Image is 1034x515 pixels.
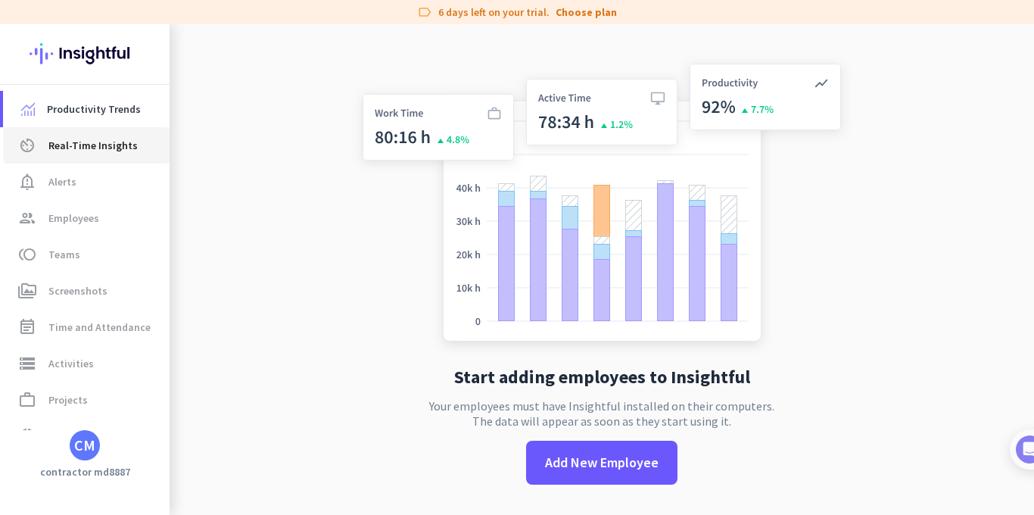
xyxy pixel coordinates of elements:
i: notification_important [18,173,36,191]
img: menu-item [21,102,35,116]
a: menu-itemProductivity Trends [3,91,170,127]
span: Real-Time Insights [48,136,138,154]
i: work_outline [18,391,36,409]
span: Teams [48,245,80,264]
p: Your employees must have Insightful installed on their computers. The data will appear as soon as... [429,398,774,429]
div: CM [74,438,95,453]
span: Screenshots [48,282,107,300]
span: Alerts [48,173,76,191]
a: av_timerReal-Time Insights [3,127,170,164]
i: data_usage [18,427,36,445]
a: data_usageReportsexpand_more [3,418,170,454]
span: Reports [48,427,86,445]
button: Add New Employee [526,441,677,485]
span: Projects [48,391,88,409]
i: group [18,209,36,227]
span: Activities [48,354,94,373]
a: Choose plan [556,5,617,20]
i: perm_media [18,282,36,300]
img: no-search-results [351,55,852,356]
span: Time and Attendance [48,318,151,336]
i: toll [18,245,36,264]
a: groupEmployees [3,200,170,236]
button: expand_more [130,423,157,450]
i: event_note [18,318,36,336]
a: tollTeams [3,236,170,273]
span: Add New Employee [545,453,659,473]
h2: Start adding employees to Insightful [454,368,750,386]
i: storage [18,354,36,373]
a: storageActivities [3,345,170,382]
i: av_timer [18,136,36,154]
img: Insightful logo [30,24,140,83]
a: event_noteTime and Attendance [3,309,170,345]
a: perm_mediaScreenshots [3,273,170,309]
i: label [417,5,432,20]
a: work_outlineProjects [3,382,170,418]
a: notification_importantAlerts [3,164,170,200]
span: Employees [48,209,99,227]
span: Productivity Trends [47,100,141,118]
